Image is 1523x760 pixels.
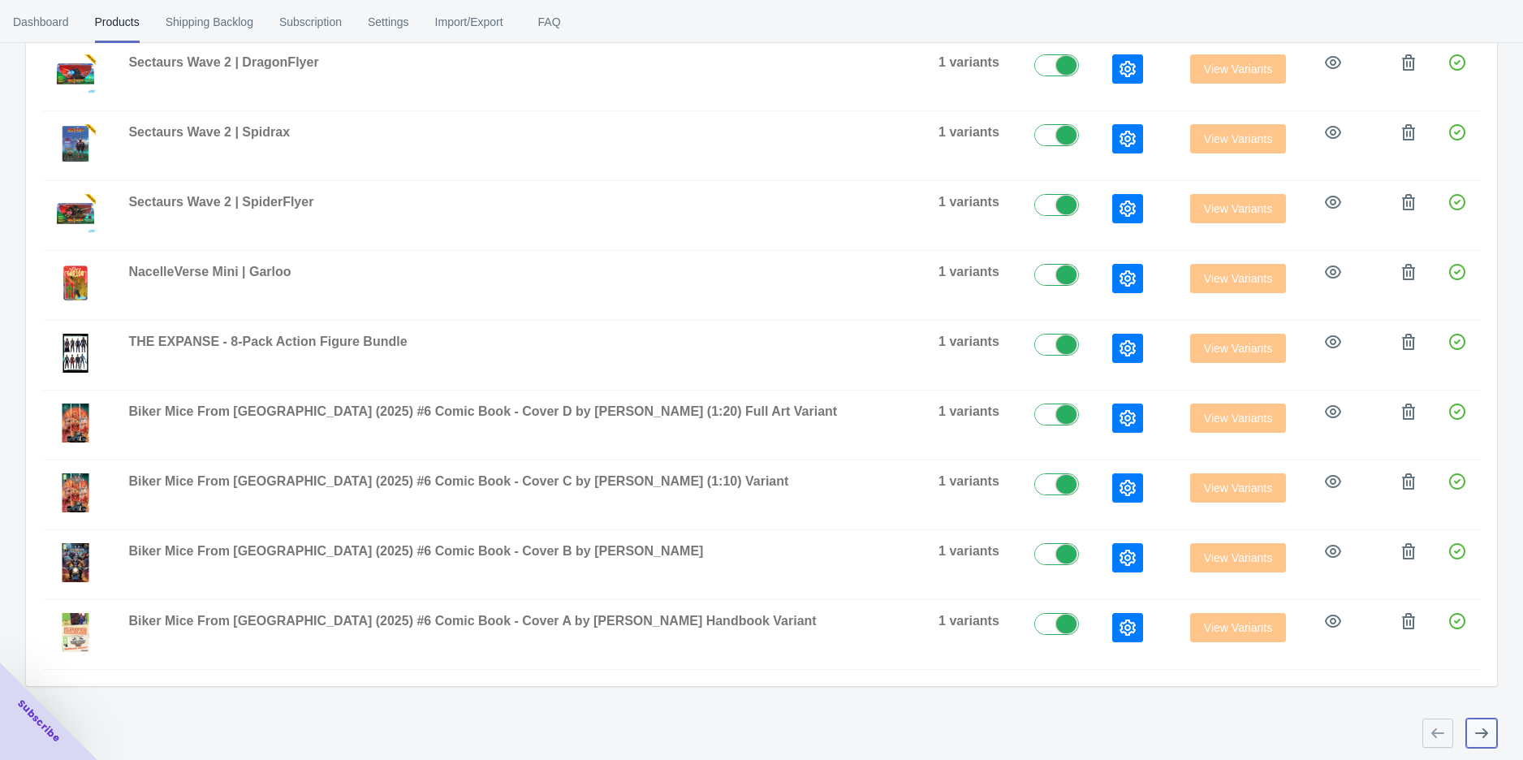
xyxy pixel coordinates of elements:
[128,404,837,418] span: Biker Mice From [GEOGRAPHIC_DATA] (2025) #6 Comic Book - Cover D by [PERSON_NAME] (1:20) Full Art...
[279,1,342,43] span: Subscription
[128,125,290,139] span: Sectaurs Wave 2 | Spidrax
[128,55,318,69] span: Sectaurs Wave 2 | DragonFlyer
[55,543,96,582] img: InShot_biker-mice-from-mars-2025-6-cvr-b-patrick-spaziante-handbook-var.png
[128,614,816,628] span: Biker Mice From [GEOGRAPHIC_DATA] (2025) #6 Comic Book - Cover A by [PERSON_NAME] Handbook Variant
[13,1,69,43] span: Dashboard
[55,124,96,163] img: SEC_Spidrax_Packaging_1x1wpresalecorner.png
[55,264,96,303] img: SDCC25_GarlooCardFront-2048x2048_nobg.png
[128,474,788,488] span: Biker Mice From [GEOGRAPHIC_DATA] (2025) #6 Comic Book - Cover C by [PERSON_NAME] (1:10) Variant
[938,404,999,418] span: 1 variants
[15,697,63,745] span: Subscribe
[55,194,96,233] img: SEC_SpiderFlyer_Packaging_1x1wpresalecorner.png
[55,404,96,443] img: InShot_biker-mice-from-mars-2025-6-cvr-d-inc-1-20-jordi-taragona-b-w-full-art-var.png
[938,544,999,558] span: 1 variants
[166,1,253,43] span: Shipping Backlog
[95,1,140,43] span: Products
[938,265,999,279] span: 1 variants
[55,54,96,93] img: SEC_DragonFlyer_Packaging_1x1wpresalecorner.png
[128,335,407,348] span: THE EXPANSE - 8-Pack Action Figure Bundle
[938,335,999,348] span: 1 variants
[938,195,999,209] span: 1 variants
[128,265,291,279] span: NacelleVerse Mini | Garloo
[938,55,999,69] span: 1 variants
[128,544,703,558] span: Biker Mice From [GEOGRAPHIC_DATA] (2025) #6 Comic Book - Cover B by [PERSON_NAME]
[55,473,96,512] img: InShot_biker-mice-from-mars-2025-6-cvr-c-inc-1-10-jordi-taragona-var.png
[128,195,313,209] span: Sectaurs Wave 2 | SpiderFlyer
[938,125,999,139] span: 1 variants
[435,1,503,43] span: Import/Export
[938,474,999,488] span: 1 variants
[55,613,96,652] img: InShot_biker-mice-from-mars-2025-6-cvr-a-edu-souza.png
[938,614,999,628] span: 1 variants
[529,1,570,43] span: FAQ
[55,334,96,373] img: 8_Figure_Set_2500x2500_4cb38692-2001-412b-9a8b-643ff61ee796.png
[368,1,409,43] span: Settings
